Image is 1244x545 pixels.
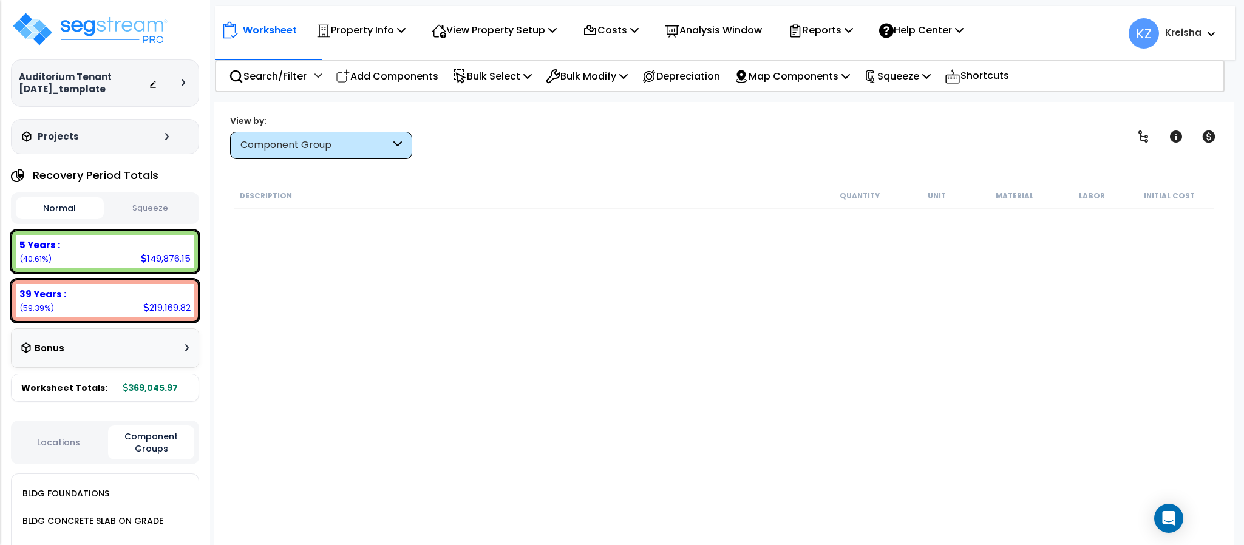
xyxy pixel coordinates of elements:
[1144,191,1195,201] small: Initial Cost
[243,22,297,38] p: Worksheet
[11,11,169,47] img: logo_pro_r.png
[583,22,639,38] p: Costs
[143,301,191,314] div: 219,169.82
[33,169,158,181] h4: Recovery Period Totals
[230,115,412,127] div: View by:
[635,62,727,90] div: Depreciation
[996,191,1033,201] small: Material
[840,191,880,201] small: Quantity
[240,138,390,152] div: Component Group
[38,130,79,143] h3: Projects
[16,197,104,219] button: Normal
[329,62,445,90] div: Add Components
[945,67,1009,85] p: Shortcuts
[788,22,853,38] p: Reports
[19,486,109,501] div: BLDG FOUNDATIONS
[665,22,762,38] p: Analysis Window
[928,191,946,201] small: Unit
[107,198,195,219] button: Squeeze
[141,252,191,265] div: 149,876.15
[19,513,163,528] div: BLDG CONCRETE SLAB ON GRADE
[229,68,307,84] p: Search/Filter
[316,22,406,38] p: Property Info
[864,68,931,84] p: Squeeze
[35,344,64,354] h3: Bonus
[1165,26,1202,39] b: Kreisha
[21,382,107,394] span: Worksheet Totals:
[452,68,532,84] p: Bulk Select
[1079,191,1105,201] small: Labor
[123,382,178,394] b: 369,045.97
[1129,18,1159,49] span: KZ
[19,71,149,95] h3: Auditorium Tenant [DATE]_template
[19,239,60,251] b: 5 Years :
[108,425,194,459] button: Component Groups
[336,68,438,84] p: Add Components
[546,68,628,84] p: Bulk Modify
[19,254,52,264] small: (40.61%)
[19,288,66,300] b: 39 Years :
[642,68,720,84] p: Depreciation
[734,68,850,84] p: Map Components
[938,61,1016,91] div: Shortcuts
[432,22,557,38] p: View Property Setup
[1154,504,1183,533] div: Open Intercom Messenger
[240,191,292,201] small: Description
[16,436,102,449] button: Locations
[19,303,54,313] small: (59.39%)
[879,22,964,38] p: Help Center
